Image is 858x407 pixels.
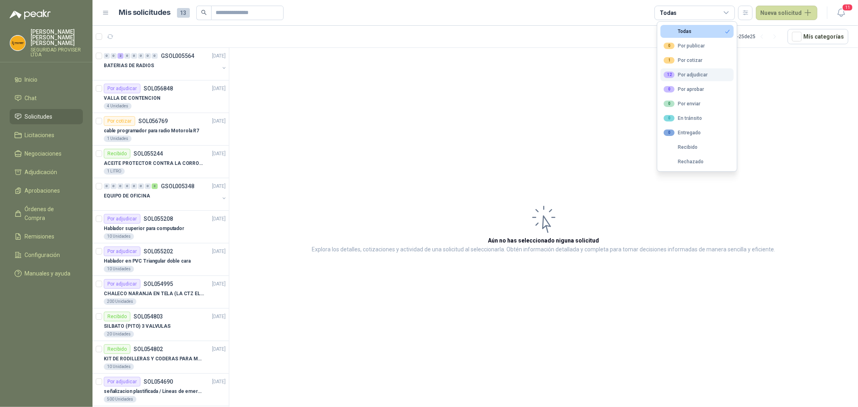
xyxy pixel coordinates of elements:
[104,127,199,135] p: cable programador para radio Motorola R7
[104,355,204,363] p: KIT DE RODILLERAS Y CODERAS PARA MOTORIZADO
[177,8,190,18] span: 13
[664,43,675,49] div: 0
[664,72,675,78] div: 12
[104,323,171,330] p: SILBATO (PITO) 3 VALVULAS
[664,115,702,121] div: En tránsito
[31,29,83,46] p: [PERSON_NAME] [PERSON_NAME] [PERSON_NAME]
[144,86,173,91] p: SOL056848
[660,39,734,52] button: 0Por publicar
[201,10,207,15] span: search
[144,379,173,384] p: SOL054690
[138,118,168,124] p: SOL056769
[660,8,677,17] div: Todas
[161,53,194,59] p: GSOL005564
[664,101,675,107] div: 0
[788,29,848,44] button: Mís categorías
[660,25,734,38] button: Todas
[145,183,151,189] div: 0
[117,183,123,189] div: 0
[660,155,734,168] button: Rechazado
[312,245,776,255] p: Explora los detalles, cotizaciones y actividad de una solicitud al seleccionarla. Obtén informaci...
[10,164,83,180] a: Adjudicación
[104,136,132,142] div: 1 Unidades
[104,168,125,175] div: 1 LITRO
[664,72,708,78] div: Por adjudicar
[152,183,158,189] div: 3
[25,168,58,177] span: Adjudicación
[104,344,130,354] div: Recibido
[10,201,83,226] a: Órdenes de Compra
[145,53,151,59] div: 0
[104,183,110,189] div: 0
[25,251,60,259] span: Configuración
[660,83,734,96] button: 0Por aprobar
[25,112,53,121] span: Solicitudes
[664,86,704,92] div: Por aprobar
[212,378,226,386] p: [DATE]
[660,97,734,110] button: 0Por enviar
[10,35,25,51] img: Company Logo
[25,94,37,103] span: Chat
[161,183,194,189] p: GSOL005348
[152,53,158,59] div: 0
[104,192,150,200] p: EQUIPO DE OFICINA
[664,115,675,121] div: 0
[104,181,227,207] a: 0 0 0 0 0 0 0 3 GSOL005348[DATE] EQUIPO DE OFICINA
[10,229,83,244] a: Remisiones
[735,30,781,43] div: 1 - 25 de 25
[93,374,229,406] a: Por adjudicarSOL054690[DATE] señalizacion plastificada / Líneas de emergencia500 Unidades
[93,80,229,113] a: Por adjudicarSOL056848[DATE] VALLA DE CONTENCION4 Unidades
[212,183,226,190] p: [DATE]
[25,75,38,84] span: Inicio
[660,112,734,125] button: 0En tránsito
[104,266,134,272] div: 10 Unidades
[25,205,75,222] span: Órdenes de Compra
[134,151,163,156] p: SOL055244
[10,146,83,161] a: Negociaciones
[104,331,134,337] div: 20 Unidades
[93,243,229,276] a: Por adjudicarSOL055202[DATE] Hablador en PVC Triangular doble cara10 Unidades
[104,160,204,167] p: ACEITE PROTECTOR CONTRA LA CORROSION - PARA LIMPIEZA DE ARMAMENTO
[138,53,144,59] div: 0
[660,54,734,67] button: 1Por cotizar
[104,396,136,403] div: 500 Unidades
[104,95,160,102] p: VALLA DE CONTENCION
[212,280,226,288] p: [DATE]
[124,183,130,189] div: 0
[212,215,226,223] p: [DATE]
[104,233,134,240] div: 10 Unidades
[104,51,227,77] a: 0 0 2 0 0 0 0 0 GSOL005564[DATE] BATERIAS DE RADIOS
[10,90,83,106] a: Chat
[25,131,55,140] span: Licitaciones
[10,247,83,263] a: Configuración
[104,214,140,224] div: Por adjudicar
[104,257,191,265] p: Hablador en PVC Triangular doble cara
[104,225,184,232] p: Hablador superior para computador
[104,84,140,93] div: Por adjudicar
[117,53,123,59] div: 2
[111,183,117,189] div: 0
[134,314,163,319] p: SOL054803
[25,186,60,195] span: Aprobaciones
[660,141,734,154] button: Recibido
[212,85,226,92] p: [DATE]
[664,57,702,64] div: Por cotizar
[93,113,229,146] a: Por cotizarSOL056769[DATE] cable programador para radio Motorola R71 Unidades
[93,308,229,341] a: RecibidoSOL054803[DATE] SILBATO (PITO) 3 VALVULAS20 Unidades
[104,377,140,386] div: Por adjudicar
[104,312,130,321] div: Recibido
[212,248,226,255] p: [DATE]
[212,150,226,158] p: [DATE]
[664,144,698,150] div: Recibido
[104,62,154,70] p: BATERIAS DE RADIOS
[212,313,226,321] p: [DATE]
[104,290,204,298] p: CHALECO NARANJA EN TELA (LA CTZ ELEGIDA DEBE ENVIAR MUESTRA)
[10,266,83,281] a: Manuales y ayuda
[664,29,691,34] div: Todas
[10,183,83,198] a: Aprobaciones
[834,6,848,20] button: 11
[10,72,83,87] a: Inicio
[104,388,204,395] p: señalizacion plastificada / Líneas de emergencia
[25,149,62,158] span: Negociaciones
[93,341,229,374] a: RecibidoSOL054802[DATE] KIT DE RODILLERAS Y CODERAS PARA MOTORIZADO10 Unidades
